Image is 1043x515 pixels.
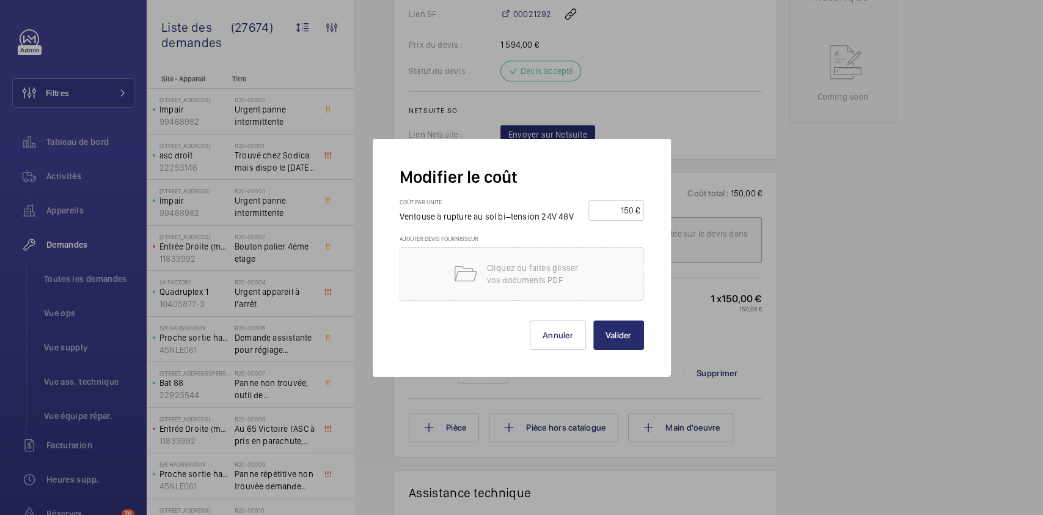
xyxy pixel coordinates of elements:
[487,262,591,286] p: Cliquez ou faites glisser vos documents PDF
[593,320,644,350] button: Valider
[400,212,574,221] span: Ventouse à rupture au sol bi–tension 24V 48V
[593,201,635,220] input: --
[400,235,644,247] h3: Ajouter devis fournisseur
[400,166,644,188] h2: Modifier le coût
[635,204,639,217] div: €
[400,198,586,210] h3: Coût par unité
[530,320,586,350] button: Annuler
